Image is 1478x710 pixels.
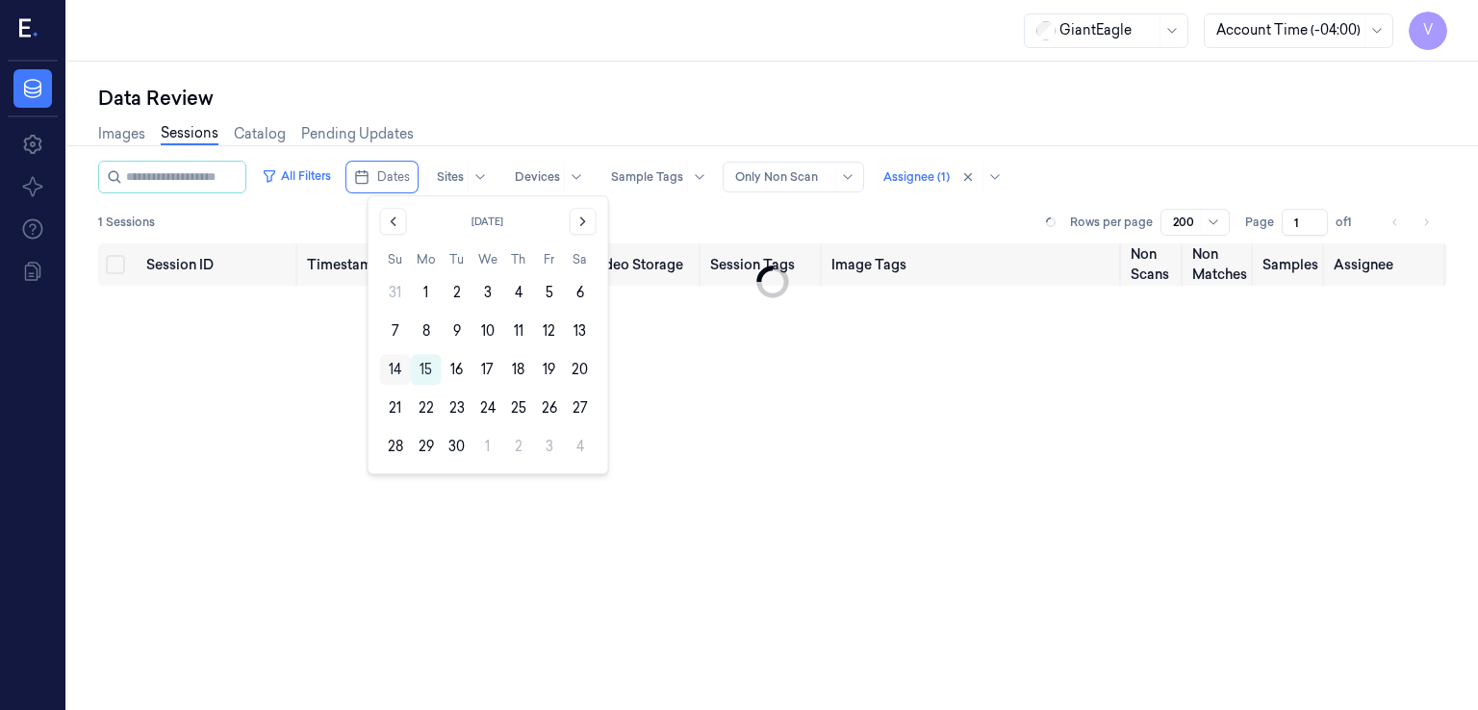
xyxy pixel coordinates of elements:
button: All Filters [254,161,339,191]
button: Sunday, September 14th, 2025 [380,354,411,385]
button: Wednesday, September 24th, 2025 [472,393,503,423]
button: Saturday, September 27th, 2025 [565,393,596,423]
button: Sunday, September 7th, 2025 [380,316,411,346]
button: Tuesday, September 30th, 2025 [442,431,472,462]
th: Wednesday [472,250,503,269]
button: Tuesday, September 9th, 2025 [442,316,472,346]
span: of 1 [1336,214,1366,231]
button: Thursday, October 2nd, 2025 [503,431,534,462]
button: Saturday, September 6th, 2025 [565,277,596,308]
button: Friday, September 12th, 2025 [534,316,565,346]
a: Sessions [161,123,218,145]
div: Data Review [98,85,1447,112]
button: Friday, September 26th, 2025 [534,393,565,423]
button: Wednesday, September 10th, 2025 [472,316,503,346]
button: Saturday, September 20th, 2025 [565,354,596,385]
button: Today, Monday, September 15th, 2025 [411,354,442,385]
th: Session Tags [702,243,824,286]
button: Wednesday, September 3rd, 2025 [472,277,503,308]
button: Saturday, October 4th, 2025 [565,431,596,462]
th: Video Storage [582,243,703,286]
th: Sunday [380,250,411,269]
th: Samples [1255,243,1326,286]
span: Page [1245,214,1274,231]
button: Friday, September 19th, 2025 [534,354,565,385]
p: Rows per page [1070,214,1153,231]
span: 1 Sessions [98,214,155,231]
th: Timestamp (Session) [299,243,461,286]
button: Thursday, September 4th, 2025 [503,277,534,308]
button: Thursday, September 11th, 2025 [503,316,534,346]
th: Non Scans [1123,243,1185,286]
button: Go to the Previous Month [380,208,407,235]
button: Select all [106,255,125,274]
a: Images [98,124,145,144]
button: Monday, September 8th, 2025 [411,316,442,346]
button: Monday, September 1st, 2025 [411,277,442,308]
button: Sunday, September 28th, 2025 [380,431,411,462]
nav: pagination [1382,209,1440,236]
button: Saturday, September 13th, 2025 [565,316,596,346]
button: Wednesday, October 1st, 2025 [472,431,503,462]
a: Catalog [234,124,286,144]
button: Friday, October 3rd, 2025 [534,431,565,462]
a: Pending Updates [301,124,414,144]
button: Monday, September 22nd, 2025 [411,393,442,423]
table: September 2025 [380,250,596,462]
button: [DATE] [419,208,558,235]
button: Wednesday, September 17th, 2025 [472,354,503,385]
button: Sunday, August 31st, 2025 [380,277,411,308]
button: Friday, September 5th, 2025 [534,277,565,308]
th: Non Matches [1185,243,1255,286]
th: Image Tags [824,243,1123,286]
button: Tuesday, September 16th, 2025 [442,354,472,385]
button: Tuesday, September 23rd, 2025 [442,393,472,423]
th: Saturday [565,250,596,269]
th: Monday [411,250,442,269]
button: V [1409,12,1447,50]
span: Dates [377,168,410,186]
button: Thursday, September 18th, 2025 [503,354,534,385]
th: Assignee [1326,243,1447,286]
th: Session ID [139,243,299,286]
button: Thursday, September 25th, 2025 [503,393,534,423]
th: Friday [534,250,565,269]
button: Monday, September 29th, 2025 [411,431,442,462]
button: Tuesday, September 2nd, 2025 [442,277,472,308]
th: Tuesday [442,250,472,269]
th: Thursday [503,250,534,269]
button: Sunday, September 21st, 2025 [380,393,411,423]
button: Dates [346,162,418,192]
button: Go to the Next Month [569,208,596,235]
